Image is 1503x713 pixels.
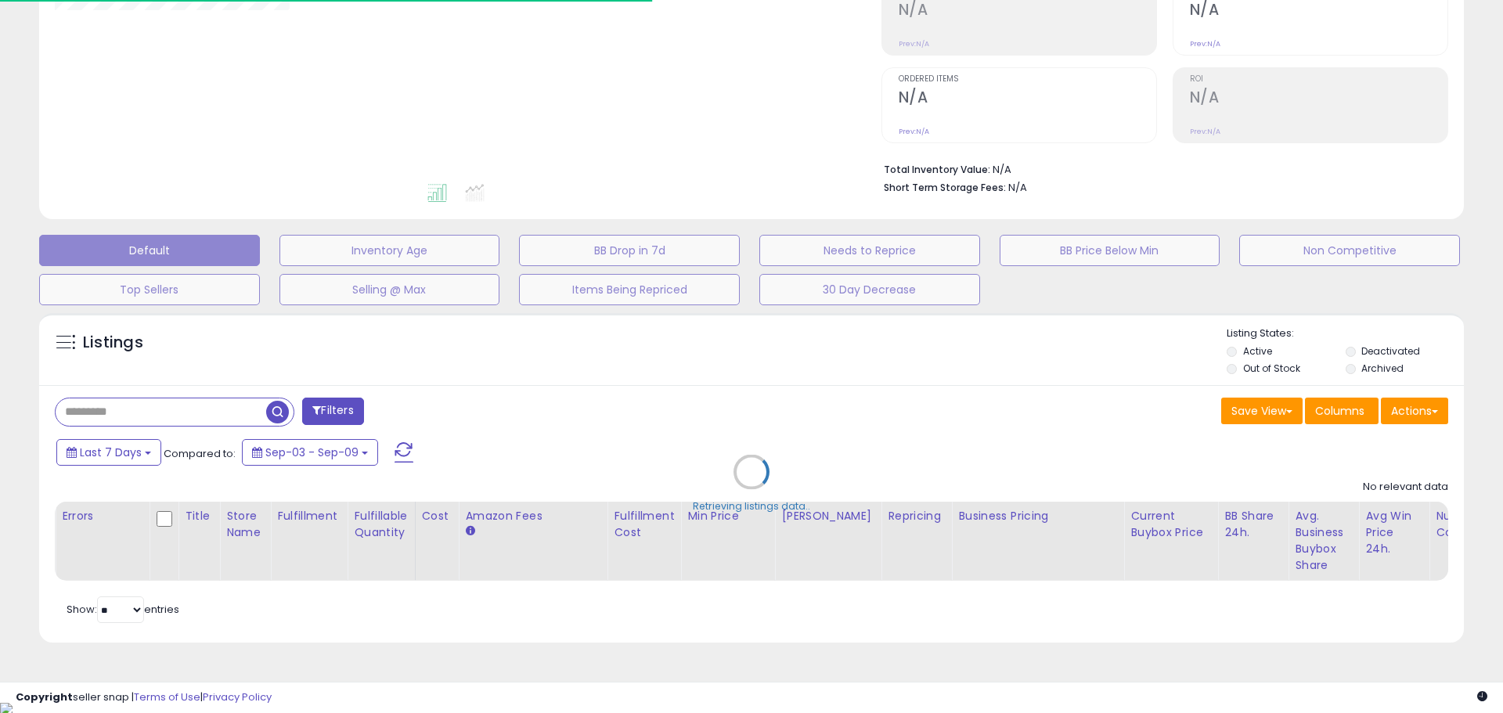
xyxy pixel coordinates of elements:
[899,39,929,49] small: Prev: N/A
[899,88,1156,110] h2: N/A
[899,1,1156,22] h2: N/A
[899,75,1156,84] span: Ordered Items
[1190,39,1220,49] small: Prev: N/A
[899,127,929,136] small: Prev: N/A
[16,690,272,705] div: seller snap | |
[1190,88,1447,110] h2: N/A
[1190,75,1447,84] span: ROI
[519,235,740,266] button: BB Drop in 7d
[1239,235,1460,266] button: Non Competitive
[1190,1,1447,22] h2: N/A
[39,274,260,305] button: Top Sellers
[759,235,980,266] button: Needs to Reprice
[134,690,200,704] a: Terms of Use
[884,159,1436,178] li: N/A
[203,690,272,704] a: Privacy Policy
[693,499,810,513] div: Retrieving listings data..
[39,235,260,266] button: Default
[884,163,990,176] b: Total Inventory Value:
[1190,127,1220,136] small: Prev: N/A
[519,274,740,305] button: Items Being Repriced
[16,690,73,704] strong: Copyright
[1000,235,1220,266] button: BB Price Below Min
[884,181,1006,194] b: Short Term Storage Fees:
[279,235,500,266] button: Inventory Age
[1008,180,1027,195] span: N/A
[759,274,980,305] button: 30 Day Decrease
[279,274,500,305] button: Selling @ Max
